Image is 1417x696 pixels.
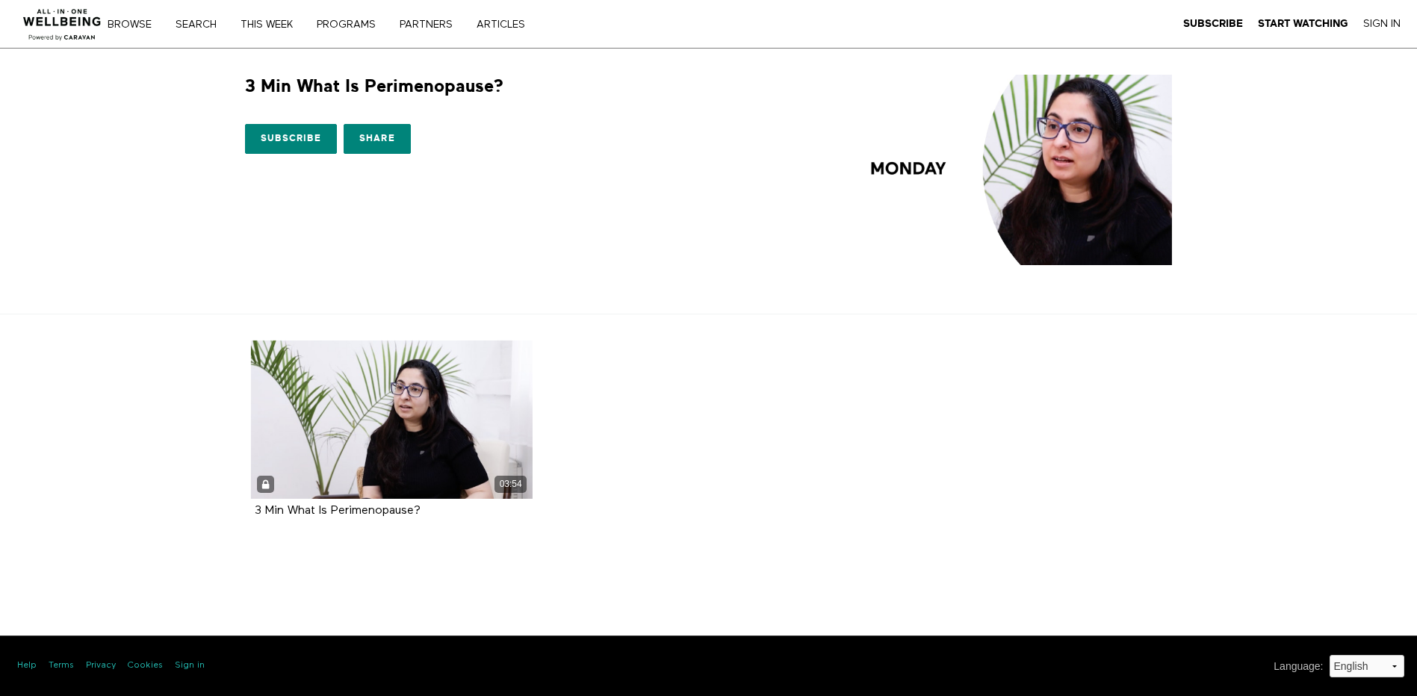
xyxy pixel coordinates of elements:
[17,659,37,672] a: Help
[394,19,468,30] a: PARTNERS
[1258,17,1348,31] a: Start Watching
[118,16,556,31] nav: Primary
[86,659,116,672] a: Privacy
[49,659,74,672] a: Terms
[344,124,411,154] a: Share
[255,505,421,516] a: 3 Min What Is Perimenopause?
[311,19,391,30] a: PROGRAMS
[1363,17,1401,31] a: Sign In
[255,505,421,517] strong: 3 Min What Is Perimenopause?
[834,75,1172,265] img: 3 Min What Is Perimenopause?
[102,19,167,30] a: Browse
[128,659,163,672] a: Cookies
[175,659,205,672] a: Sign in
[251,341,533,499] a: 3 Min What Is Perimenopause? 03:54
[471,19,541,30] a: ARTICLES
[494,476,527,493] div: 03:54
[245,124,337,154] a: Subscribe
[235,19,308,30] a: THIS WEEK
[1274,659,1323,674] label: Language :
[245,75,503,98] h1: 3 Min What Is Perimenopause?
[170,19,232,30] a: Search
[1258,18,1348,29] strong: Start Watching
[1183,17,1243,31] a: Subscribe
[1183,18,1243,29] strong: Subscribe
